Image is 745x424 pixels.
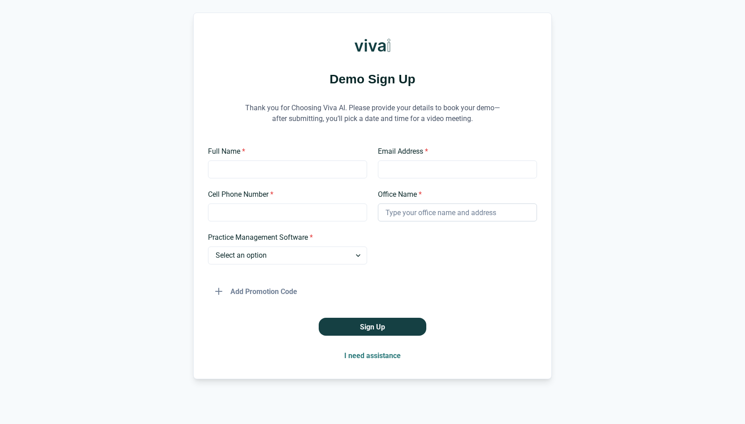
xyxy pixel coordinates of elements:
label: Office Name [378,189,532,200]
button: Sign Up [319,318,426,336]
img: Viva AI Logo [355,27,390,63]
h1: Demo Sign Up [208,70,537,88]
label: Cell Phone Number [208,189,362,200]
input: Type your office name and address [378,203,537,221]
label: Full Name [208,146,362,157]
label: Email Address [378,146,532,157]
label: Practice Management Software [208,232,362,243]
p: Thank you for Choosing Viva AI. Please provide your details to book your demo—after submitting, y... [238,91,507,135]
button: I need assistance [337,346,408,364]
button: Add Promotion Code [208,282,304,300]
